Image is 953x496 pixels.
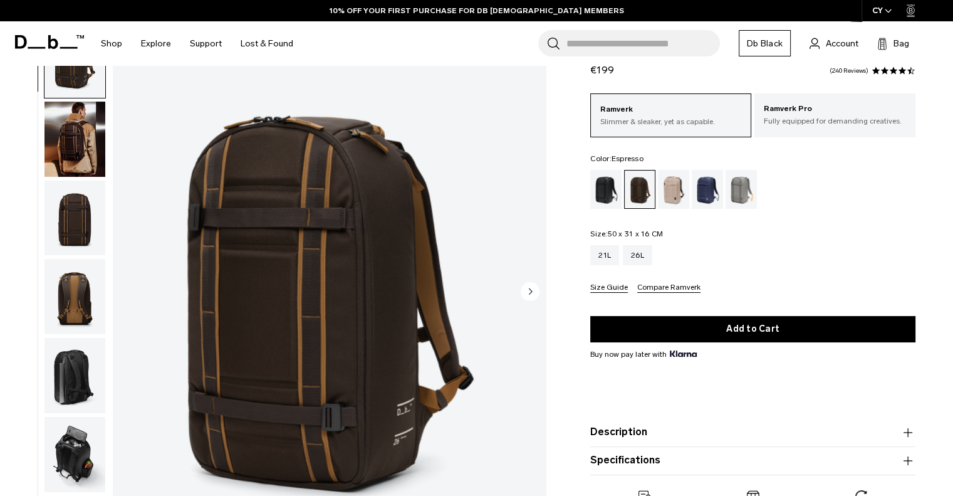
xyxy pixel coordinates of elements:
p: Slimmer & sleaker, yet as capable. [600,116,741,127]
a: Lost & Found [241,21,293,66]
span: Buy now pay later with [590,349,697,360]
nav: Main Navigation [91,21,303,66]
button: Specifications [590,453,915,468]
button: Ramverk Backpack 26L Espresso [44,337,106,414]
a: 10% OFF YOUR FIRST PURCHASE FOR DB [DEMOGRAPHIC_DATA] MEMBERS [330,5,624,16]
button: Size Guide [590,283,628,293]
button: Next slide [521,282,539,303]
a: Espresso [624,170,655,209]
span: €199 [590,64,614,76]
button: Ramverk Backpack 26L Espresso [44,180,106,256]
span: Espresso [612,154,643,163]
a: Explore [141,21,171,66]
a: Blue Hour [692,170,723,209]
button: Ramverk Backpack 26L Espresso [44,258,106,335]
a: 240 reviews [830,68,868,74]
a: Shop [101,21,122,66]
a: Fogbow Beige [658,170,689,209]
a: Sand Grey [726,170,757,209]
img: Ramverk Backpack 26L Espresso [44,181,105,256]
a: 26L [623,245,652,265]
a: Ramverk Pro Fully equipped for demanding creatives. [754,93,915,136]
img: {"height" => 20, "alt" => "Klarna"} [670,351,697,357]
a: Black Out [590,170,622,209]
a: Db Black [739,30,791,56]
p: Fully equipped for demanding creatives. [764,115,906,127]
a: 21L [590,245,619,265]
img: Ramverk Backpack 26L Espresso [44,259,105,334]
button: Description [590,425,915,440]
a: Support [190,21,222,66]
button: Ramverk Backpack 26L Espresso [44,101,106,177]
p: Ramverk [600,103,741,116]
span: 50 x 31 x 16 CM [607,230,663,238]
legend: Color: [590,155,643,162]
img: Ramverk Backpack 26L Espresso [44,338,105,413]
button: Ramverk Backpack 26L Espresso [44,416,106,493]
span: Bag [893,37,909,50]
span: Account [826,37,858,50]
img: Ramverk Backpack 26L Espresso [44,102,105,177]
button: Bag [877,36,909,51]
button: Add to Cart [590,316,915,342]
button: Compare Ramverk [637,283,700,293]
a: Account [810,36,858,51]
p: Ramverk Pro [764,103,906,115]
img: Ramverk Backpack 26L Espresso [44,417,105,492]
legend: Size: [590,230,663,238]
